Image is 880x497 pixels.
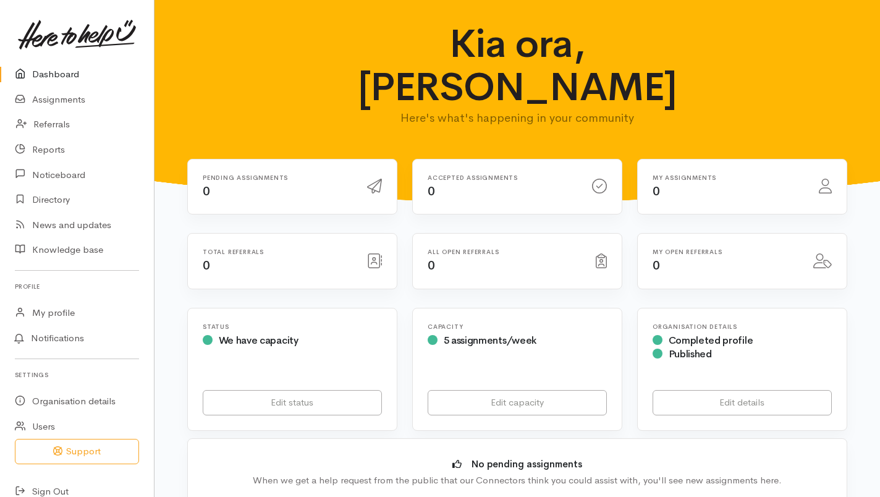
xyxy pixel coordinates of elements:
[351,22,684,109] h1: Kia ora, [PERSON_NAME]
[428,248,581,255] h6: All open referrals
[203,248,352,255] h6: Total referrals
[203,184,210,199] span: 0
[15,439,139,464] button: Support
[653,174,804,181] h6: My assignments
[351,109,684,127] p: Here's what's happening in your community
[653,258,660,273] span: 0
[669,334,753,347] span: Completed profile
[428,258,435,273] span: 0
[669,347,712,360] span: Published
[428,390,607,415] a: Edit capacity
[653,184,660,199] span: 0
[653,323,832,330] h6: Organisation Details
[15,278,139,295] h6: Profile
[203,390,382,415] a: Edit status
[428,174,577,181] h6: Accepted assignments
[653,390,832,415] a: Edit details
[428,323,607,330] h6: Capacity
[15,367,139,383] h6: Settings
[203,258,210,273] span: 0
[428,184,435,199] span: 0
[653,248,798,255] h6: My open referrals
[206,474,828,488] div: When we get a help request from the public that our Connectors think you could assist with, you'l...
[203,323,382,330] h6: Status
[219,334,298,347] span: We have capacity
[472,458,582,470] b: No pending assignments
[203,174,352,181] h6: Pending assignments
[444,334,536,347] span: 5 assignments/week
